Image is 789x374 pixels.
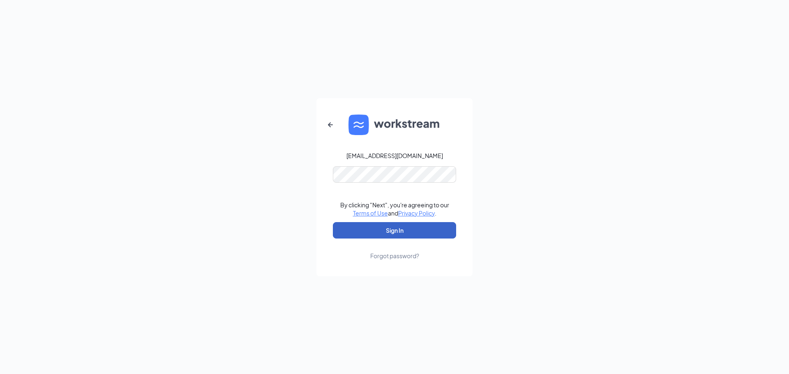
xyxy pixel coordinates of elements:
[398,209,435,217] a: Privacy Policy
[321,115,340,135] button: ArrowLeftNew
[348,115,441,135] img: WS logo and Workstream text
[325,120,335,130] svg: ArrowLeftNew
[340,201,449,217] div: By clicking "Next", you're agreeing to our and .
[353,209,388,217] a: Terms of Use
[333,222,456,239] button: Sign In
[346,151,443,160] div: [EMAIL_ADDRESS][DOMAIN_NAME]
[370,239,419,260] a: Forgot password?
[370,252,419,260] div: Forgot password?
